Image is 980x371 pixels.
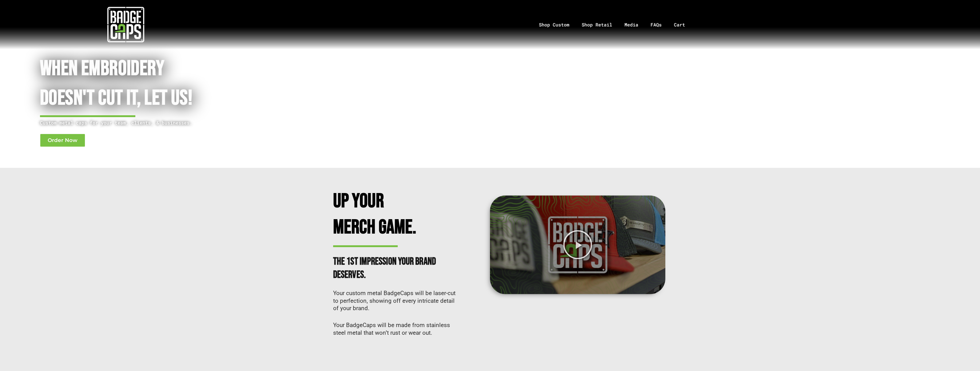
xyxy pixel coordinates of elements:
[107,6,144,43] img: badgecaps white logo with green acccent
[252,9,980,41] nav: Menu
[563,230,593,260] div: Play Video
[576,9,618,41] a: Shop Retail
[333,255,441,282] h2: The 1st impression your brand deserves.
[618,9,644,41] a: Media
[40,54,438,113] h1: When Embroidery Doesn't cut it, Let Us!
[333,290,456,312] p: Your custom metal BadgeCaps will be laser-cut to perfection, showing off every intricate detail o...
[333,322,456,337] p: Your BadgeCaps will be made from stainless steel metal that won’t rust or wear out.
[644,9,668,41] a: FAQs
[40,119,438,127] p: Custom metal caps for your team, clients, & businesses.
[668,9,699,41] a: Cart
[533,9,576,41] a: Shop Custom
[333,188,441,240] h2: Up Your Merch Game.
[48,138,78,143] span: Order Now
[40,134,85,147] a: Order Now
